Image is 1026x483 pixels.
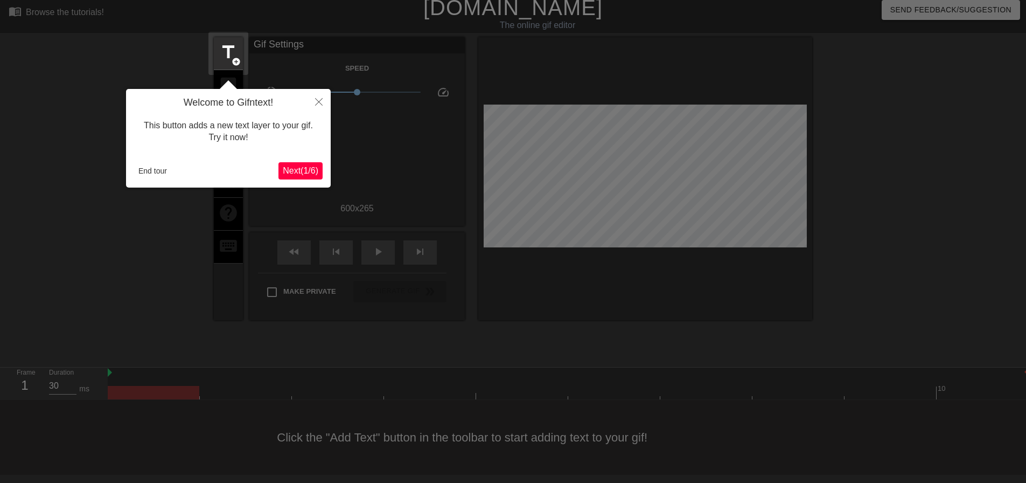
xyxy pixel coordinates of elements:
button: Close [307,89,331,114]
span: Next ( 1 / 6 ) [283,166,318,175]
h4: Welcome to Gifntext! [134,97,323,109]
div: This button adds a new text layer to your gif. Try it now! [134,109,323,155]
button: Next [278,162,323,180]
button: End tour [134,163,171,179]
